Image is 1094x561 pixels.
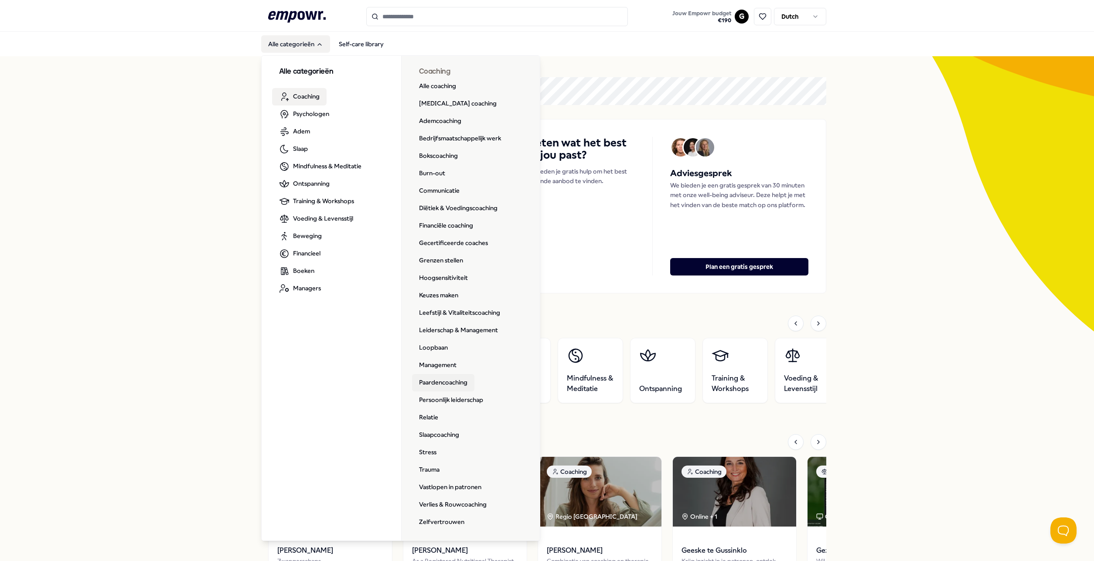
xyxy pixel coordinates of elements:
a: Diëtiek & Voedingscoaching [412,200,504,217]
h3: Coaching [419,66,523,78]
a: Ontspanning [630,338,695,403]
a: Zelfvertrouwen [412,513,471,531]
a: Gecertificeerde coaches [412,235,495,252]
span: Training & Workshops [293,196,354,206]
span: [PERSON_NAME] [277,545,383,556]
span: Adem [293,126,310,136]
img: package image [673,457,796,527]
p: We bieden je een gratis gesprek van 30 minuten met onze well-being adviseur. Deze helpt je met he... [670,180,808,210]
img: Avatar [671,138,690,156]
a: Burn-out [412,165,452,182]
img: package image [538,457,661,527]
button: Jouw Empowr budget€190 [671,8,733,26]
a: Voeding & Levensstijl [272,210,360,228]
a: Boeken [272,262,321,280]
span: Beweging [293,231,322,241]
h4: Weten wat het best bij jou past? [525,137,635,161]
span: Ontspanning [293,179,330,188]
span: Training & Workshops [712,373,759,394]
a: Trauma [412,461,446,479]
a: Managers [272,280,328,297]
a: Adem [272,123,317,140]
a: Verlies & Rouwcoaching [412,496,494,513]
a: Communicatie [412,182,467,200]
a: Relatie [412,409,445,426]
span: Financieel [293,248,320,258]
p: We bieden je gratis hulp om het best passende aanbod te vinden. [525,167,635,186]
img: Avatar [696,138,714,156]
span: Managers [293,283,321,293]
img: package image [808,457,931,527]
span: [PERSON_NAME] [412,545,518,556]
a: Loopbaan [412,339,455,357]
span: [PERSON_NAME] [547,545,653,556]
span: Voeding & Levensstijl [784,373,831,394]
a: Slaap [272,140,315,158]
a: Hoogsensitiviteit [412,269,475,287]
a: Alle coaching [412,78,463,95]
iframe: Help Scout Beacon - Open [1050,517,1077,544]
a: Ademcoaching [412,112,468,130]
a: [MEDICAL_DATA] coaching [412,95,504,112]
a: Jouw Empowr budget€190 [669,7,735,26]
a: Mindfulness & Meditatie [558,338,623,403]
a: Self-care library [332,35,391,53]
a: Leefstijl & Vitaliteitscoaching [412,304,507,322]
div: Coaching [682,466,726,478]
a: Bokscoaching [412,147,465,165]
button: Plan een gratis gesprek [670,258,808,275]
span: Psychologen [293,109,329,119]
a: Grenzen stellen [412,252,470,269]
input: Search for products, categories or subcategories [366,7,628,26]
span: Mindfulness & Meditatie [567,373,614,394]
span: Slaap [293,144,308,153]
span: Gezondheidscheck Compleet [816,545,922,556]
a: Psychologen [272,105,336,123]
a: Beweging [272,228,329,245]
a: Leiderschap & Management [412,322,505,339]
a: Management [412,357,464,374]
span: Boeken [293,266,314,275]
a: Mindfulness & Meditatie [272,158,368,175]
a: Financiële coaching [412,217,480,235]
a: Keuzes maken [412,287,465,304]
button: G [735,10,749,24]
img: Avatar [684,138,702,156]
a: Paardencoaching [412,374,474,391]
a: Ontspanning [272,175,337,193]
span: Mindfulness & Meditatie [293,161,361,171]
a: Voeding & Levensstijl [775,338,840,403]
h3: Alle categorieën [279,66,384,78]
a: Stress [412,444,443,461]
a: Persoonlijk leiderschap [412,391,490,409]
span: Jouw Empowr budget [672,10,731,17]
span: € 190 [672,17,731,24]
a: Slaapcoaching [412,426,466,444]
div: Regio [GEOGRAPHIC_DATA] [547,512,639,521]
div: Online + 1 [682,512,717,521]
a: Bedrijfsmaatschappelijk werk [412,130,508,147]
span: Ontspanning [639,384,682,394]
nav: Main [261,35,391,53]
h5: Adviesgesprek [670,167,808,180]
a: Training & Workshops [272,193,361,210]
a: Training & Workshops [702,338,768,403]
div: Coaching [547,466,592,478]
span: Voeding & Levensstijl [293,214,353,223]
a: Coaching [272,88,327,105]
div: Online [816,512,843,521]
a: Vastlopen in patronen [412,479,488,496]
div: Alle categorieën [262,56,541,541]
div: Voeding & Levensstijl [816,466,895,478]
span: Coaching [293,92,320,101]
button: Alle categorieën [261,35,330,53]
a: Financieel [272,245,327,262]
span: Geeske te Gussinklo [682,545,787,556]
